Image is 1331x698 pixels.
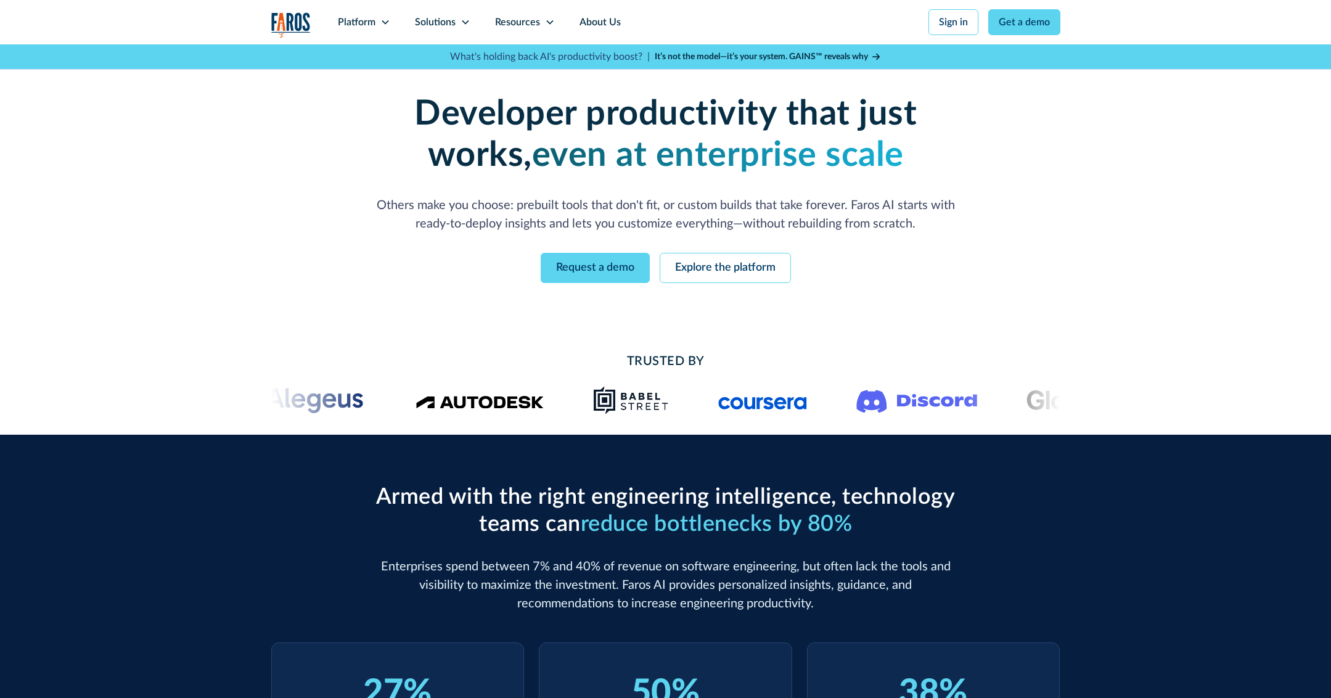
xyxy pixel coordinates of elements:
p: Enterprises spend between 7% and 40% of revenue on software engineering, but often lack the tools... [370,557,962,613]
a: Request a demo [541,253,650,283]
div: Solutions [415,15,456,30]
a: It’s not the model—it’s your system. GAINS™ reveals why [655,51,882,64]
div: Platform [338,15,375,30]
a: Sign in [928,9,978,35]
p: What's holding back AI's productivity boost? | [450,49,650,64]
strong: Developer productivity that just works, [414,97,917,173]
img: Logo of the online learning platform Coursera. [718,390,807,410]
p: Others make you choose: prebuilt tools that don't fit, or custom builds that take forever. Faros ... [370,196,962,233]
img: Logo of the design software company Autodesk. [416,392,544,409]
span: reduce bottlenecks by 80% [581,513,853,535]
h2: Armed with the right engineering intelligence, technology teams can [370,484,962,537]
div: Resources [495,15,540,30]
a: home [271,12,311,38]
img: Logo of the analytics and reporting company Faros. [271,12,311,38]
strong: even at enterprise scale [532,138,904,173]
a: Get a demo [988,9,1060,35]
a: Explore the platform [660,253,791,283]
h2: Trusted By [370,352,962,371]
img: Babel Street logo png [593,385,669,415]
img: Logo of the communication platform Discord. [856,387,977,413]
strong: It’s not the model—it’s your system. GAINS™ reveals why [655,52,868,61]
